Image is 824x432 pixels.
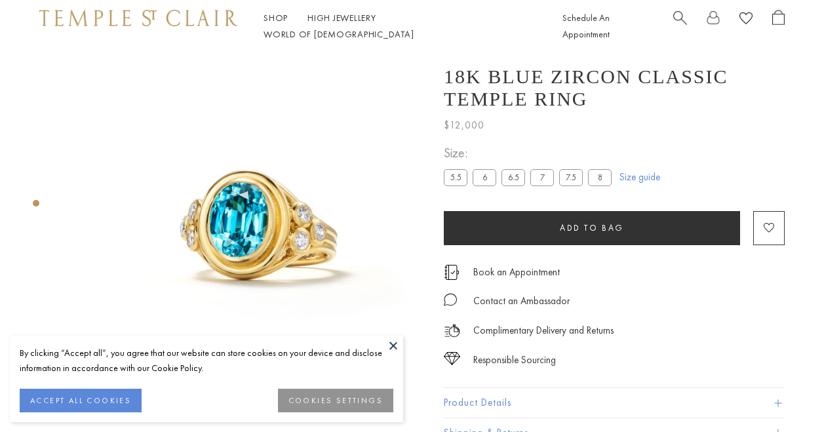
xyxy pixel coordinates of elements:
[560,222,624,233] span: Add to bag
[473,169,496,186] label: 6
[444,323,460,339] img: icon_delivery.svg
[473,323,614,339] p: Complimentary Delivery and Returns
[264,10,533,43] nav: Main navigation
[444,117,484,134] span: $12,000
[501,169,525,186] label: 6.5
[20,389,142,412] button: ACCEPT ALL COOKIES
[307,12,376,24] a: High JewelleryHigh Jewellery
[588,169,612,186] label: 8
[444,66,785,110] h1: 18K Blue Zircon Classic Temple Ring
[264,12,288,24] a: ShopShop
[772,10,785,43] a: Open Shopping Bag
[444,265,460,280] img: icon_appointment.svg
[444,352,460,365] img: icon_sourcing.svg
[33,197,39,217] div: Product gallery navigation
[473,265,560,279] a: Book an Appointment
[85,52,424,391] img: 18K Blue Zircon Classic Temple Ring
[444,169,467,186] label: 5.5
[278,389,393,412] button: COOKIES SETTINGS
[562,12,610,40] a: Schedule An Appointment
[619,170,660,184] a: Size guide
[264,28,414,40] a: World of [DEMOGRAPHIC_DATA]World of [DEMOGRAPHIC_DATA]
[444,211,740,245] button: Add to bag
[530,169,554,186] label: 7
[444,293,457,306] img: MessageIcon-01_2.svg
[673,10,687,43] a: Search
[20,345,393,376] div: By clicking “Accept all”, you agree that our website can store cookies on your device and disclos...
[739,10,753,30] a: View Wishlist
[444,388,785,418] button: Product Details
[559,169,583,186] label: 7.5
[473,352,556,368] div: Responsible Sourcing
[39,10,237,26] img: Temple St. Clair
[444,142,617,164] span: Size:
[473,293,570,309] div: Contact an Ambassador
